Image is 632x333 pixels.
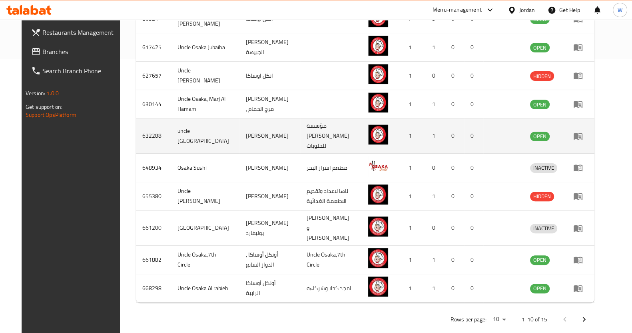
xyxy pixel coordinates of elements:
td: ناها لاعداد وتقديم الاطعمة الغذائية [300,182,362,211]
td: [PERSON_NAME] [239,182,300,211]
span: OPEN [530,132,550,141]
div: Menu [573,163,588,173]
div: Menu [573,131,588,141]
td: مؤسسة [PERSON_NAME] للحلويات [300,118,362,154]
td: [GEOGRAPHIC_DATA] [171,211,240,246]
td: [PERSON_NAME] بوليفارد [239,211,300,246]
span: 1.0.0 [46,88,59,98]
span: INACTIVE [530,163,557,173]
td: 1 [426,118,445,154]
td: 0 [464,33,483,62]
td: Osaka Sushi [171,154,240,182]
td: 0 [445,118,464,154]
span: HIDDEN [530,192,554,201]
td: 1 [398,246,426,274]
td: [PERSON_NAME] الجبيهة [239,33,300,62]
td: 1 [398,90,426,118]
td: Uncle Osaka, Marj Al Hamam [171,90,240,118]
img: Uncle Osaka Jubaiha [368,36,388,56]
td: [PERSON_NAME] و [PERSON_NAME] [300,211,362,246]
img: Uncle Osaka, Marj Al Hamam [368,92,388,112]
td: 661200 [136,211,171,246]
td: Uncle Osaka,7th Circle [300,246,362,274]
a: Search Branch Phone [25,61,127,80]
td: مطعم اسرار البحر [300,154,362,182]
td: 627657 [136,62,171,90]
div: Menu [573,42,588,52]
td: Uncle Osaka,7th Circle [171,246,240,274]
td: uncle [GEOGRAPHIC_DATA] [171,118,240,154]
img: Uncle Osaka Al rabieh [368,277,388,297]
span: OPEN [530,284,550,293]
td: 0 [464,118,483,154]
td: أونكل أوساكا الرابية [239,274,300,303]
td: 1 [426,33,445,62]
td: Uncle [PERSON_NAME] [171,182,240,211]
span: Restaurants Management [42,28,121,37]
td: 0 [426,62,445,90]
td: 1 [426,182,445,211]
p: 1-10 of 15 [522,315,547,325]
img: Uncle Osaka,7th Circle [368,248,388,268]
span: W [618,6,622,14]
img: uncle osaka [368,124,388,144]
div: Menu [573,99,588,109]
td: [PERSON_NAME] [239,154,300,182]
td: 661882 [136,246,171,274]
td: 0 [464,154,483,182]
span: Get support on: [26,102,62,112]
td: 648934 [136,154,171,182]
div: Menu [573,191,588,201]
td: 0 [445,62,464,90]
div: Menu [573,283,588,293]
td: انكل اوساكا [239,62,300,90]
td: 0 [464,182,483,211]
td: 0 [464,246,483,274]
td: 630144 [136,90,171,118]
td: 0 [445,246,464,274]
td: 0 [464,274,483,303]
td: 0 [426,154,445,182]
td: أونكل أوساكا , الدوار السابع [239,246,300,274]
td: 1 [426,246,445,274]
span: OPEN [530,43,550,52]
td: 0 [464,211,483,246]
td: 1 [398,274,426,303]
img: Uncle Osaka [368,64,388,84]
span: INACTIVE [530,224,557,233]
div: Menu [573,255,588,265]
a: Support.OpsPlatform [26,110,76,120]
span: Search Branch Phone [42,66,121,76]
img: Osaka Sushi [368,156,388,176]
td: 1 [398,211,426,246]
span: Branches [42,47,121,56]
td: Uncle Osaka Jubaiha [171,33,240,62]
td: 1 [398,118,426,154]
td: 655380 [136,182,171,211]
a: Restaurants Management [25,23,127,42]
td: 632288 [136,118,171,154]
a: Branches [25,42,127,61]
td: [PERSON_NAME] , مرج الحمام [239,90,300,118]
td: Uncle Osaka Al rabieh [171,274,240,303]
div: OPEN [530,255,550,265]
td: 617425 [136,33,171,62]
td: 0 [464,90,483,118]
td: 0 [464,62,483,90]
td: [PERSON_NAME] [239,118,300,154]
td: 0 [445,274,464,303]
td: 1 [398,182,426,211]
div: Jordan [519,6,535,14]
div: Rows per page: [490,313,509,325]
td: 0 [426,211,445,246]
td: 0 [445,90,464,118]
td: 668298 [136,274,171,303]
span: OPEN [530,255,550,265]
span: OPEN [530,100,550,109]
td: 1 [398,33,426,62]
p: Rows per page: [451,315,486,325]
